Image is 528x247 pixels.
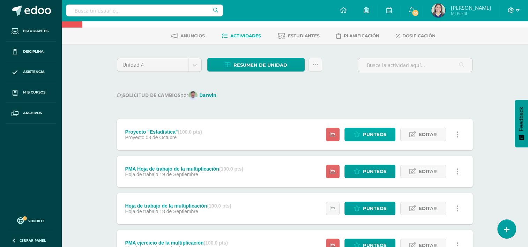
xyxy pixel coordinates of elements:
[204,240,228,246] strong: (100.0 pts)
[219,166,243,172] strong: (100.0 pts)
[8,216,53,225] a: Soporte
[233,59,287,72] span: Resumen de unidad
[171,30,205,42] a: Anuncios
[23,110,42,116] span: Archivos
[515,100,528,147] button: Feedback - Mostrar encuesta
[125,135,144,140] span: Proyecto
[278,30,320,42] a: Estudiantes
[125,129,202,135] div: Proyecto "Estadística"
[363,202,386,215] span: Punteos
[125,166,243,172] div: PMA Hoja de trabajo de la multiplicación
[125,172,158,177] span: Hoja de trabajo
[344,202,395,215] a: Punteos
[6,62,56,83] a: Asistencia
[396,30,436,42] a: Dosificación
[178,129,202,135] strong: (100.0 pts)
[188,91,198,100] img: 57b0aa2598beb1b81eb5105011245eb2.png
[451,10,491,16] span: Mi Perfil
[288,33,320,38] span: Estudiantes
[6,21,56,42] a: Estudiantes
[23,90,45,95] span: Mis cursos
[23,69,45,75] span: Asistencia
[20,238,46,243] span: Cerrar panel
[419,165,437,178] span: Editar
[159,172,198,177] span: 19 de Septiembre
[117,91,473,100] div: por
[125,203,231,209] div: Hoja de trabajo de la multiplicación
[431,3,445,17] img: 120cd266101af703983fe096e6c875ba.png
[344,165,395,178] a: Punteos
[419,202,437,215] span: Editar
[358,58,472,72] input: Busca la actividad aquí...
[451,4,491,11] span: [PERSON_NAME]
[230,33,261,38] span: Actividades
[344,128,395,141] a: Punteos
[125,240,228,246] div: PMA ejercicio de la multiplicación
[23,49,44,54] span: Disciplina
[402,33,436,38] span: Dosificación
[363,165,386,178] span: Punteos
[207,203,231,209] strong: (100.0 pts)
[28,218,45,223] span: Soporte
[411,9,419,17] span: 55
[6,42,56,62] a: Disciplina
[180,33,205,38] span: Anuncios
[66,5,223,16] input: Busca un usuario...
[146,135,177,140] span: 08 de Octubre
[122,58,183,72] span: Unidad 4
[6,103,56,123] a: Archivos
[344,33,379,38] span: Planificación
[518,107,525,131] span: Feedback
[125,209,158,214] span: Hoja de trabajo
[117,58,201,72] a: Unidad 4
[207,58,305,72] a: Resumen de unidad
[6,82,56,103] a: Mis cursos
[23,28,49,34] span: Estudiantes
[117,92,180,98] strong: SOLICITUD DE CAMBIOS
[159,209,198,214] span: 18 de Septiembre
[336,30,379,42] a: Planificación
[363,128,386,141] span: Punteos
[199,92,216,98] strong: Darwin
[188,92,219,98] a: Darwin
[419,128,437,141] span: Editar
[222,30,261,42] a: Actividades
